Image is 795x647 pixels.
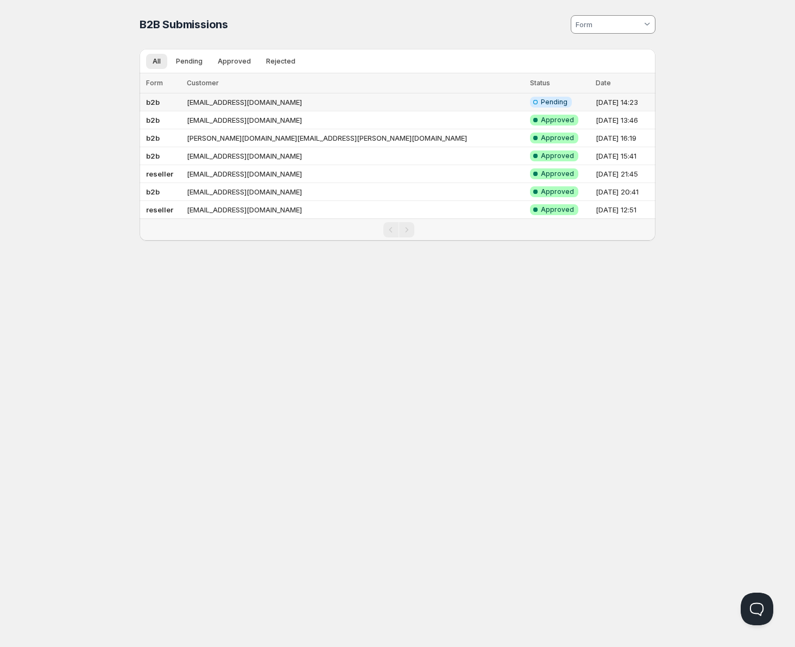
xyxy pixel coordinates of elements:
[541,169,574,178] span: Approved
[184,129,527,147] td: [PERSON_NAME][DOMAIN_NAME][EMAIL_ADDRESS][PERSON_NAME][DOMAIN_NAME]
[592,129,655,147] td: [DATE] 16:19
[146,98,160,106] b: b2b
[541,98,567,106] span: Pending
[592,201,655,219] td: [DATE] 12:51
[187,79,219,87] span: Customer
[153,57,161,66] span: All
[184,165,527,183] td: [EMAIL_ADDRESS][DOMAIN_NAME]
[146,169,173,178] b: reseller
[592,93,655,111] td: [DATE] 14:23
[146,79,163,87] span: Form
[741,593,773,625] iframe: Help Scout Beacon - Open
[592,165,655,183] td: [DATE] 21:45
[146,116,160,124] b: b2b
[592,183,655,201] td: [DATE] 20:41
[140,218,655,241] nav: Pagination
[140,18,228,31] span: B2B Submissions
[592,147,655,165] td: [DATE] 15:41
[184,183,527,201] td: [EMAIL_ADDRESS][DOMAIN_NAME]
[541,116,574,124] span: Approved
[146,187,160,196] b: b2b
[146,152,160,160] b: b2b
[541,134,574,142] span: Approved
[541,152,574,160] span: Approved
[184,201,527,219] td: [EMAIL_ADDRESS][DOMAIN_NAME]
[266,57,295,66] span: Rejected
[176,57,203,66] span: Pending
[184,147,527,165] td: [EMAIL_ADDRESS][DOMAIN_NAME]
[146,134,160,142] b: b2b
[184,111,527,129] td: [EMAIL_ADDRESS][DOMAIN_NAME]
[146,205,173,214] b: reseller
[184,93,527,111] td: [EMAIL_ADDRESS][DOMAIN_NAME]
[574,16,642,33] input: Form
[530,79,550,87] span: Status
[541,205,574,214] span: Approved
[592,111,655,129] td: [DATE] 13:46
[218,57,251,66] span: Approved
[541,187,574,196] span: Approved
[596,79,611,87] span: Date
